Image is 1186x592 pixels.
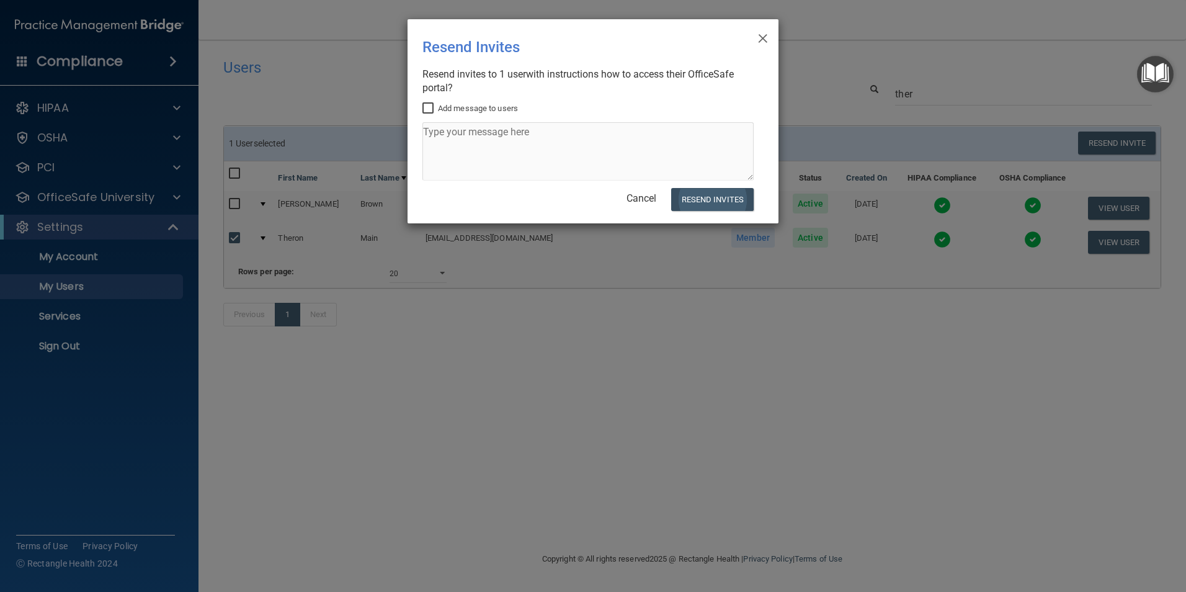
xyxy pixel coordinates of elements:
div: Resend Invites [422,29,713,65]
button: Open Resource Center [1137,56,1174,92]
input: Add message to users [422,104,437,114]
div: Resend invites to 1 user with instructions how to access their OfficeSafe portal? [422,68,754,95]
label: Add message to users [422,101,518,116]
span: × [757,24,769,49]
button: Resend Invites [671,188,754,211]
a: Cancel [626,192,656,204]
